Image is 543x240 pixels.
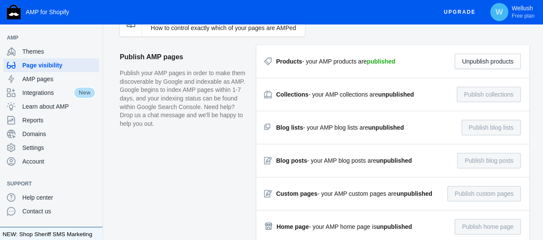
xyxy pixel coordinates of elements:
[276,223,309,230] strong: Home page
[3,155,99,168] a: Account
[7,33,87,42] span: AMP
[397,190,432,197] strong: unpublished
[22,88,73,97] span: Integrations
[87,36,101,39] button: Add a sales channel
[444,4,476,20] span: Upgrade
[22,143,96,152] span: Settings
[22,130,96,138] span: Domains
[276,156,412,165] div: - your AMP blog posts are
[73,87,96,99] span: New
[276,57,395,66] div: - your AMP products are
[22,75,96,83] span: AMP pages
[120,69,248,128] p: Publish your AMP pages in order to make them discoverable by Google and indexable as AMP. Google ...
[495,8,504,16] span: W
[276,58,302,65] strong: Products
[457,153,521,168] button: Publish blog posts
[447,186,521,201] button: Publish custom pages
[7,5,21,19] img: Shop Sheriff Logo
[3,127,99,141] a: Domains
[3,86,99,100] a: IntegrationsNew
[368,124,404,131] strong: unpublished
[461,120,521,135] button: Publish blog lists
[3,100,99,113] a: Learn about AMP
[3,141,99,155] a: Settings
[512,12,534,19] span: Free plan
[3,204,99,218] a: Contact us
[276,124,303,131] strong: Blog lists
[457,87,521,102] button: Publish collections
[22,47,96,56] span: Themes
[276,90,414,99] div: - your AMP collections are
[3,113,99,127] a: Reports
[376,223,412,230] strong: unpublished
[22,207,96,216] span: Contact us
[376,157,412,164] strong: unpublished
[276,222,412,231] div: - your AMP home page is
[22,157,96,166] span: Account
[437,4,482,20] button: Upgrade
[455,219,521,234] button: Publish home page
[3,72,99,86] a: AMP pages
[120,45,248,69] h2: Publish AMP pages
[276,190,317,197] strong: Custom pages
[22,193,96,202] span: Help center
[26,9,69,15] span: AMP for Shopify
[276,157,307,164] strong: Blog posts
[276,91,308,98] strong: Collections
[455,54,521,69] button: Unpublish products
[378,91,414,98] strong: unpublished
[151,24,296,31] a: How to control exactly which of your pages are AMPed
[276,123,404,132] div: - your AMP blog lists are
[367,58,395,65] strong: published
[3,58,99,72] a: Page visibility
[512,5,534,19] p: Wellush
[22,61,96,70] span: Page visibility
[87,182,101,185] button: Add a sales channel
[3,45,99,58] a: Themes
[500,197,533,230] iframe: Drift Widget Chat Controller
[22,102,96,111] span: Learn about AMP
[7,179,87,188] span: Support
[276,189,432,198] div: - your AMP custom pages are
[22,116,96,125] span: Reports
